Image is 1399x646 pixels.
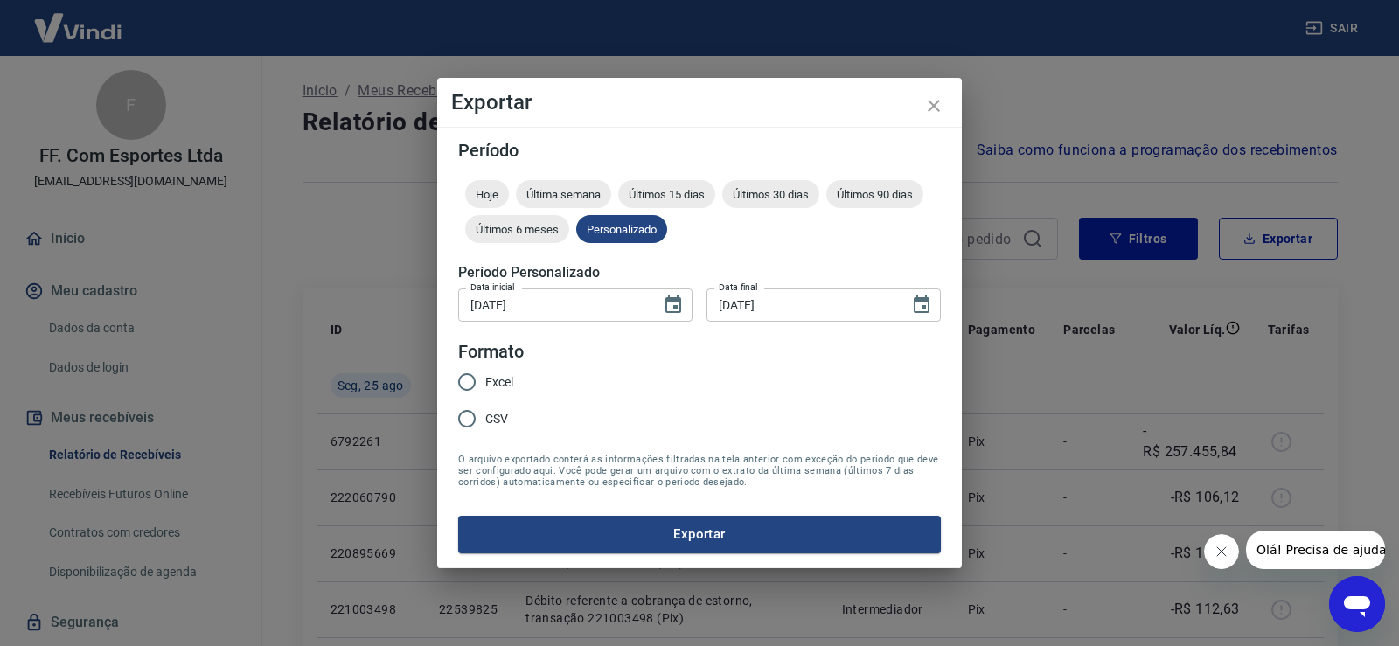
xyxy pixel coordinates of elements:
h5: Período Personalizado [458,264,941,281]
span: Últimos 30 dias [722,188,819,201]
div: Últimos 30 dias [722,180,819,208]
span: Últimos 90 dias [826,188,923,201]
h4: Exportar [451,92,948,113]
span: CSV [485,410,508,428]
span: Excel [485,373,513,392]
span: Últimos 6 meses [465,223,569,236]
label: Data final [719,281,758,294]
span: Olá! Precisa de ajuda? [10,12,147,26]
h5: Período [458,142,941,159]
legend: Formato [458,339,524,365]
span: O arquivo exportado conterá as informações filtradas na tela anterior com exceção do período que ... [458,454,941,488]
button: Exportar [458,516,941,552]
iframe: Mensagem da empresa [1246,531,1385,569]
div: Últimos 6 meses [465,215,569,243]
button: Choose date, selected date is 25 de ago de 2025 [904,288,939,323]
div: Personalizado [576,215,667,243]
iframe: Botão para abrir a janela de mensagens [1329,576,1385,632]
input: DD/MM/YYYY [706,288,897,321]
div: Hoje [465,180,509,208]
iframe: Fechar mensagem [1204,534,1239,569]
div: Últimos 15 dias [618,180,715,208]
input: DD/MM/YYYY [458,288,649,321]
span: Últimos 15 dias [618,188,715,201]
div: Última semana [516,180,611,208]
span: Última semana [516,188,611,201]
span: Personalizado [576,223,667,236]
span: Hoje [465,188,509,201]
label: Data inicial [470,281,515,294]
button: Choose date, selected date is 23 de ago de 2025 [656,288,691,323]
div: Últimos 90 dias [826,180,923,208]
button: close [913,85,955,127]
